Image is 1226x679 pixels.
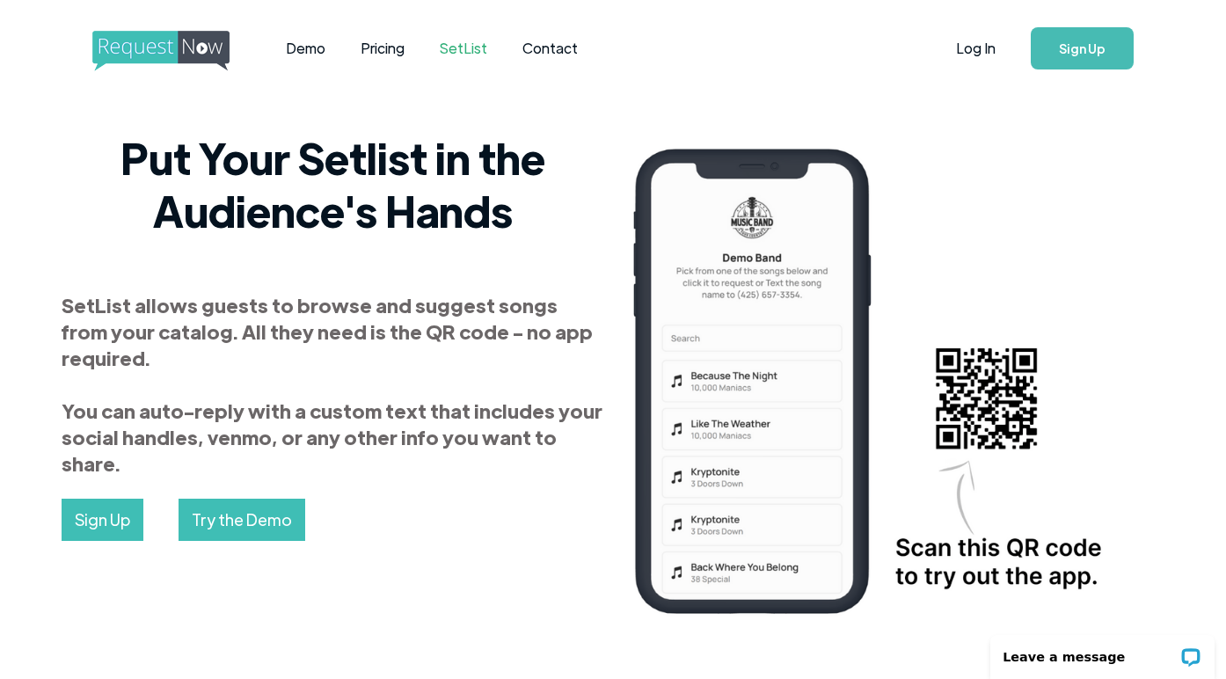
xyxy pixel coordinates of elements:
[62,292,602,476] strong: SetList allows guests to browse and suggest songs from your catalog. All they need is the QR code...
[92,31,262,71] img: requestnow logo
[62,131,604,237] h2: Put Your Setlist in the Audience's Hands
[1031,27,1134,69] a: Sign Up
[92,31,224,66] a: home
[62,499,143,541] a: Sign Up
[179,499,305,541] a: Try the Demo
[505,21,595,76] a: Contact
[938,18,1013,79] a: Log In
[422,21,505,76] a: SetList
[343,21,422,76] a: Pricing
[979,624,1226,679] iframe: LiveChat chat widget
[268,21,343,76] a: Demo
